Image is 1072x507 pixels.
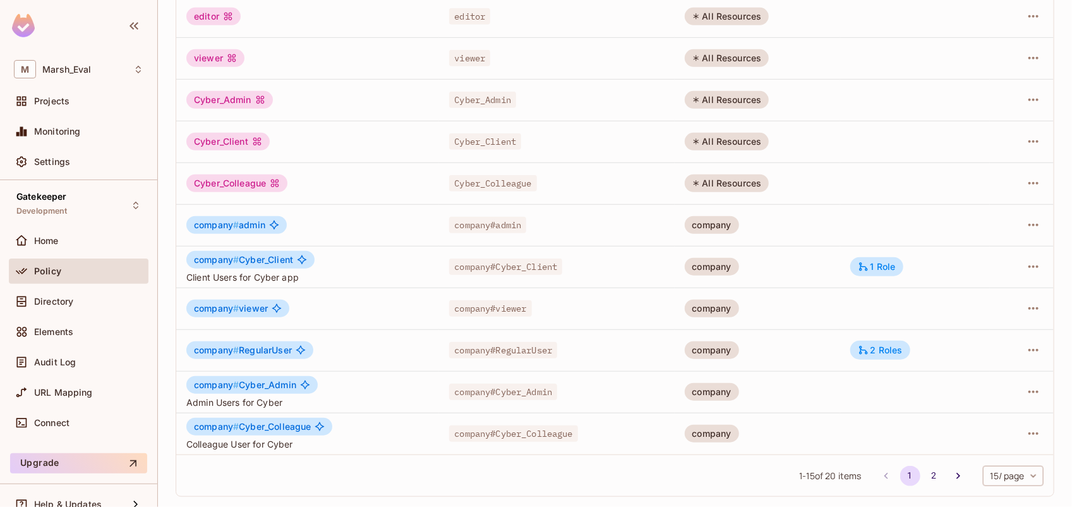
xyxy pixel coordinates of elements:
[900,466,920,486] button: page 1
[685,133,769,150] div: All Resources
[924,466,944,486] button: Go to page 2
[874,466,970,486] nav: pagination navigation
[186,396,429,408] span: Admin Users for Cyber
[685,341,739,359] div: company
[449,8,490,25] span: editor
[194,380,296,390] span: Cyber_Admin
[685,383,739,401] div: company
[12,14,35,37] img: SReyMgAAAABJRU5ErkJggg==
[685,216,739,234] div: company
[16,206,68,216] span: Development
[10,453,147,473] button: Upgrade
[449,92,516,108] span: Cyber_Admin
[449,342,557,358] span: company#RegularUser
[194,255,293,265] span: Cyber_Client
[449,217,526,233] span: company#admin
[685,49,769,67] div: All Resources
[449,133,521,150] span: Cyber_Client
[799,469,861,483] span: 1 - 15 of 20 items
[685,300,739,317] div: company
[194,422,311,432] span: Cyber_Colleague
[194,345,292,355] span: RegularUser
[194,379,239,390] span: company
[233,254,239,265] span: #
[194,421,239,432] span: company
[194,254,239,265] span: company
[449,300,531,317] span: company#viewer
[983,466,1044,486] div: 15 / page
[233,219,239,230] span: #
[34,96,69,106] span: Projects
[34,418,69,428] span: Connect
[34,126,81,137] span: Monitoring
[186,49,244,67] div: viewer
[194,219,239,230] span: company
[14,60,36,78] span: M
[449,259,562,275] span: company#Cyber_Client
[685,258,739,276] div: company
[34,266,61,276] span: Policy
[186,271,429,283] span: Client Users for Cyber app
[194,220,265,230] span: admin
[233,421,239,432] span: #
[233,303,239,314] span: #
[948,466,968,486] button: Go to next page
[34,357,76,367] span: Audit Log
[858,261,896,272] div: 1 Role
[42,64,92,75] span: Workspace: Marsh_Eval
[233,379,239,390] span: #
[186,438,429,450] span: Colleague User for Cyber
[449,50,490,66] span: viewer
[186,133,270,150] div: Cyber_Client
[34,388,93,398] span: URL Mapping
[186,174,287,192] div: Cyber_Colleague
[685,91,769,109] div: All Resources
[685,174,769,192] div: All Resources
[194,345,239,355] span: company
[16,192,67,202] span: Gatekeeper
[449,384,557,400] span: company#Cyber_Admin
[186,8,241,25] div: editor
[685,425,739,443] div: company
[449,175,536,192] span: Cyber_Colleague
[233,345,239,355] span: #
[449,425,577,442] span: company#Cyber_Colleague
[34,327,73,337] span: Elements
[186,91,273,109] div: Cyber_Admin
[685,8,769,25] div: All Resources
[34,296,73,307] span: Directory
[34,157,70,167] span: Settings
[194,303,239,314] span: company
[194,303,268,314] span: viewer
[34,236,59,246] span: Home
[858,345,903,356] div: 2 Roles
